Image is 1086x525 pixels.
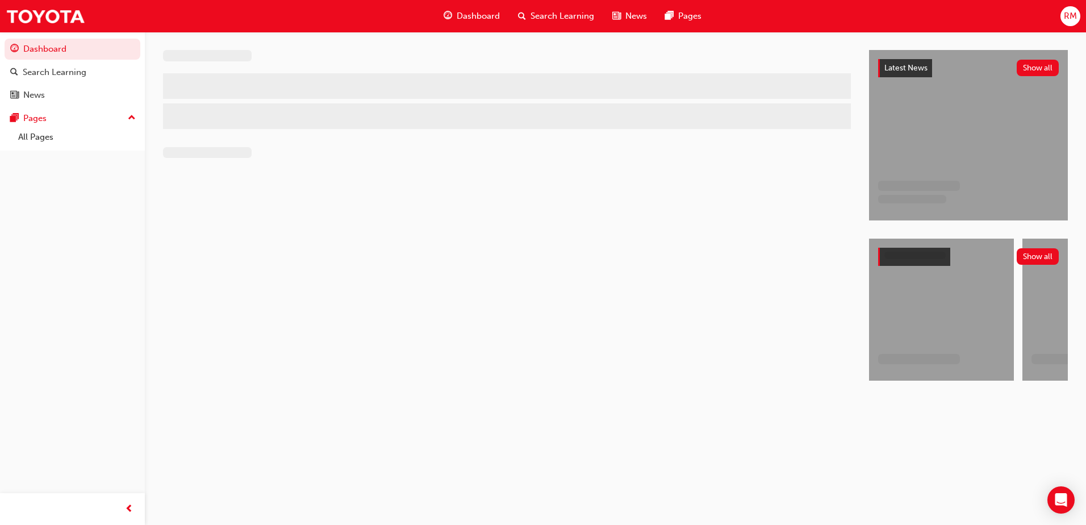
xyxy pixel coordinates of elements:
[1060,6,1080,26] button: RM
[1017,60,1059,76] button: Show all
[665,9,674,23] span: pages-icon
[6,3,85,29] img: Trak
[435,5,509,28] a: guage-iconDashboard
[678,10,701,23] span: Pages
[5,36,140,108] button: DashboardSearch LearningNews
[612,9,621,23] span: news-icon
[518,9,526,23] span: search-icon
[125,502,133,516] span: prev-icon
[1064,10,1077,23] span: RM
[5,108,140,129] button: Pages
[23,112,47,125] div: Pages
[1047,486,1075,514] div: Open Intercom Messenger
[444,9,452,23] span: guage-icon
[878,59,1059,77] a: Latest NewsShow all
[656,5,711,28] a: pages-iconPages
[457,10,500,23] span: Dashboard
[23,89,45,102] div: News
[878,248,1059,266] a: Show all
[5,85,140,106] a: News
[10,114,19,124] span: pages-icon
[23,66,86,79] div: Search Learning
[128,111,136,126] span: up-icon
[5,62,140,83] a: Search Learning
[884,63,928,73] span: Latest News
[531,10,594,23] span: Search Learning
[14,128,140,146] a: All Pages
[10,68,18,78] span: search-icon
[10,44,19,55] span: guage-icon
[1017,248,1059,265] button: Show all
[603,5,656,28] a: news-iconNews
[625,10,647,23] span: News
[10,90,19,101] span: news-icon
[5,39,140,60] a: Dashboard
[509,5,603,28] a: search-iconSearch Learning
